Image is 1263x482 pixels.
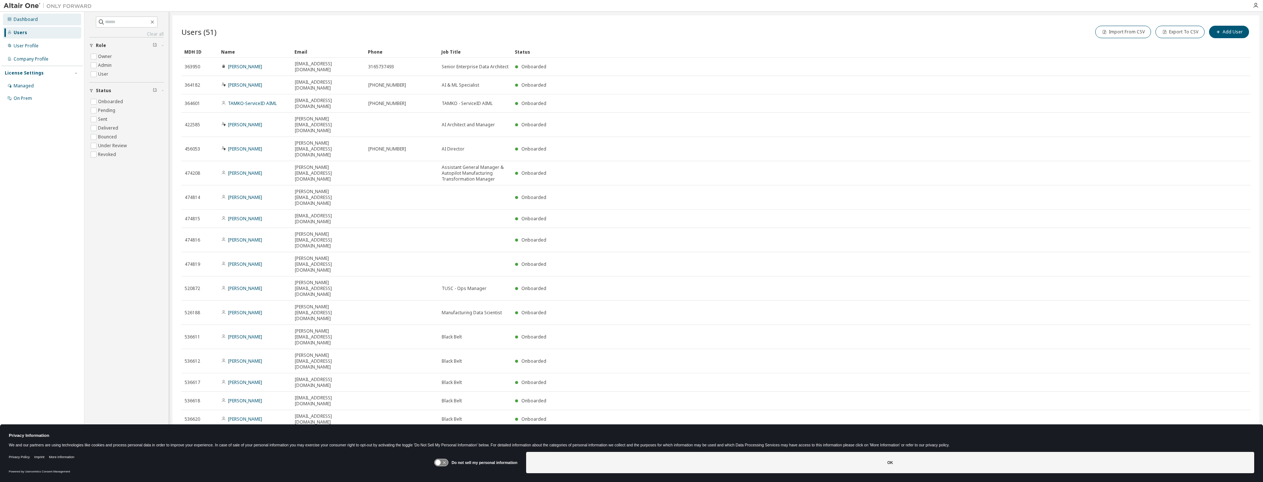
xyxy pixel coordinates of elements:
span: 422585 [185,122,200,128]
span: 3165737493 [368,64,394,70]
span: Onboarded [521,309,546,316]
span: AI & ML Specialist [442,82,479,88]
span: Role [96,43,106,48]
button: Import From CSV [1095,26,1151,38]
a: [PERSON_NAME] [228,309,262,316]
div: Dashboard [14,17,38,22]
label: User [98,70,110,79]
span: AI Architect and Manager [442,122,495,128]
span: [EMAIL_ADDRESS][DOMAIN_NAME] [295,213,362,225]
span: Onboarded [521,82,546,88]
button: Export To CSV [1155,26,1205,38]
span: [EMAIL_ADDRESS][DOMAIN_NAME] [295,98,362,109]
label: Onboarded [98,97,124,106]
span: Onboarded [521,237,546,243]
span: TUSC - Ops Manager [442,286,486,291]
span: [EMAIL_ADDRESS][DOMAIN_NAME] [295,61,362,73]
span: [EMAIL_ADDRESS][DOMAIN_NAME] [295,79,362,91]
span: Clear filter [153,43,157,48]
span: 474208 [185,170,200,176]
span: [PERSON_NAME][EMAIL_ADDRESS][DOMAIN_NAME] [295,231,362,249]
div: Email [294,46,362,58]
span: Assistant General Manager & Autopilot Manufacturing Transformation Manager [442,164,509,182]
span: [PERSON_NAME][EMAIL_ADDRESS][DOMAIN_NAME] [295,328,362,346]
span: [PHONE_NUMBER] [368,82,406,88]
span: [EMAIL_ADDRESS][DOMAIN_NAME] [295,377,362,388]
span: 474814 [185,195,200,200]
span: [EMAIL_ADDRESS][DOMAIN_NAME] [295,395,362,407]
span: 536618 [185,398,200,404]
span: Manufacturing Data Scientist [442,310,502,316]
a: [PERSON_NAME] [228,416,262,422]
span: [PERSON_NAME][EMAIL_ADDRESS][DOMAIN_NAME] [295,304,362,322]
a: Clear all [89,31,164,37]
label: Revoked [98,150,117,159]
a: [PERSON_NAME] [228,215,262,222]
span: Onboarded [521,100,546,106]
a: [PERSON_NAME] [228,379,262,385]
span: 474816 [185,237,200,243]
span: 526188 [185,310,200,316]
span: Onboarded [521,215,546,222]
span: Black Belt [442,334,462,340]
span: Onboarded [521,334,546,340]
span: [PERSON_NAME][EMAIL_ADDRESS][DOMAIN_NAME] [295,280,362,297]
span: TAMKO - ServiceID AIML [442,101,493,106]
div: Job Title [441,46,509,58]
div: License Settings [5,70,44,76]
div: Name [221,46,289,58]
label: Bounced [98,133,118,141]
button: Role [89,37,164,54]
span: Users (51) [181,27,217,37]
span: [PERSON_NAME][EMAIL_ADDRESS][DOMAIN_NAME] [295,164,362,182]
span: Onboarded [521,379,546,385]
span: Onboarded [521,398,546,404]
img: Altair One [4,2,95,10]
span: [EMAIL_ADDRESS][DOMAIN_NAME] [295,413,362,425]
a: [PERSON_NAME] [228,194,262,200]
span: [PERSON_NAME][EMAIL_ADDRESS][DOMAIN_NAME] [295,116,362,134]
button: Add User [1209,26,1249,38]
div: On Prem [14,95,32,101]
span: Onboarded [521,416,546,422]
a: [PERSON_NAME] [228,122,262,128]
label: Delivered [98,124,120,133]
span: Onboarded [521,358,546,364]
span: Onboarded [521,146,546,152]
label: Under Review [98,141,128,150]
span: Onboarded [521,261,546,267]
div: Company Profile [14,56,48,62]
a: TAMKO-ServiceID AIML [228,100,277,106]
span: 474815 [185,216,200,222]
label: Admin [98,61,113,70]
span: Black Belt [442,398,462,404]
span: 363950 [185,64,200,70]
span: Senior Enterprise Data Architect [442,64,509,70]
span: [PERSON_NAME][EMAIL_ADDRESS][DOMAIN_NAME] [295,256,362,273]
label: Pending [98,106,117,115]
a: [PERSON_NAME] [228,261,262,267]
div: Users [14,30,27,36]
a: [PERSON_NAME] [228,146,262,152]
span: 364601 [185,101,200,106]
span: 364182 [185,82,200,88]
span: Onboarded [521,170,546,176]
a: [PERSON_NAME] [228,170,262,176]
label: Owner [98,52,113,61]
span: 536611 [185,334,200,340]
span: Onboarded [521,122,546,128]
span: [PERSON_NAME][EMAIL_ADDRESS][DOMAIN_NAME] [295,189,362,206]
span: Status [96,88,111,94]
span: Onboarded [521,64,546,70]
span: 456053 [185,146,200,152]
span: AI Director [442,146,464,152]
span: [PERSON_NAME][EMAIL_ADDRESS][DOMAIN_NAME] [295,140,362,158]
span: 536617 [185,380,200,385]
span: 536612 [185,358,200,364]
div: Phone [368,46,435,58]
span: Black Belt [442,358,462,364]
a: [PERSON_NAME] [228,358,262,364]
label: Sent [98,115,109,124]
div: Managed [14,83,34,89]
a: [PERSON_NAME] [228,82,262,88]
